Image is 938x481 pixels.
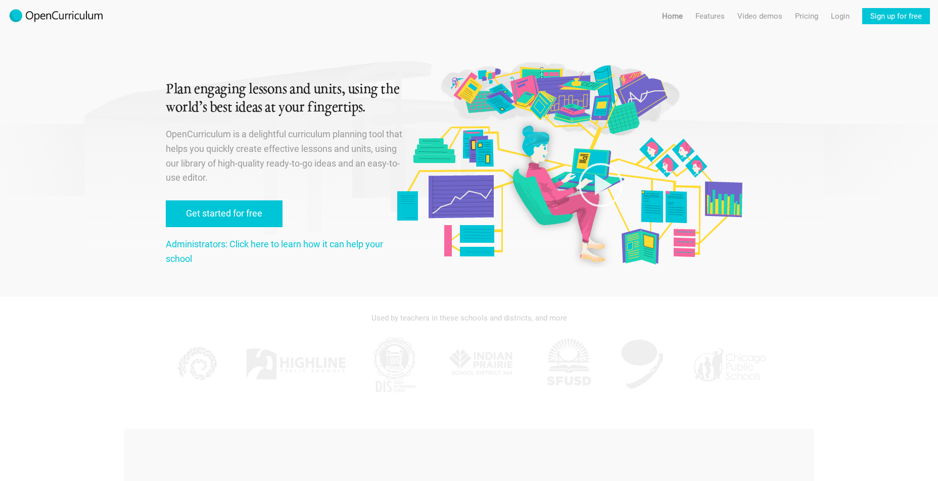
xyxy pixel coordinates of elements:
[171,334,221,395] img: KPPCS.jpg
[691,334,767,395] img: CPS.jpg
[393,61,745,268] img: Original illustration by Malisa Suchanya, Oakland, CA (malisasuchanya.com)
[369,334,420,395] img: DIS.jpg
[166,127,404,185] p: OpenCurriculum is a delightful curriculum planning tool that helps you quickly create effective l...
[166,239,383,264] a: Administrators: Click here to learn how it can help your school
[831,8,850,24] a: Login
[662,8,683,24] a: Home
[166,81,404,117] h1: Plan engaging lessons and units, using the world’s best ideas at your fingertips.
[795,8,818,24] a: Pricing
[245,334,346,395] img: Highline.jpg
[166,200,283,227] a: Get started for free
[695,8,725,24] a: Features
[737,8,782,24] a: Video demos
[444,334,520,395] img: IPSD.jpg
[8,8,104,24] img: 2017-logo-m.png
[166,307,772,329] div: Used by teachers in these schools and districts, and more
[617,334,668,395] img: AGK.jpg
[862,8,930,24] a: Sign up for free
[543,334,594,395] img: SFUSD.jpg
